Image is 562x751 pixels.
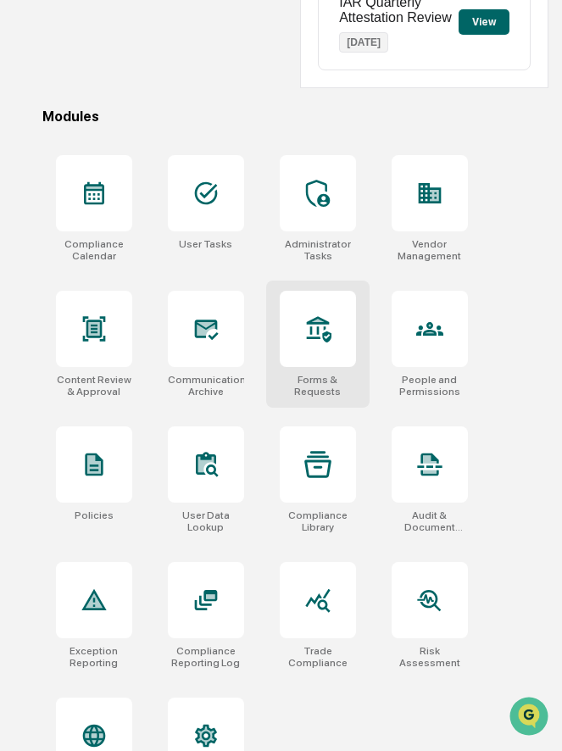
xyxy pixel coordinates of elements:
a: 🖐️Preclearance [10,207,116,237]
span: Pylon [169,287,205,300]
a: 🗄️Attestations [116,207,217,237]
span: Data Lookup [34,246,107,263]
div: 🖐️ [17,215,31,229]
button: Start new chat [288,135,309,155]
p: How can we help? [17,36,309,63]
a: Powered byPylon [120,286,205,300]
div: User Data Lookup [168,509,244,533]
img: 1746055101610-c473b297-6a78-478c-a979-82029cc54cd1 [17,130,47,160]
div: Compliance Calendar [56,238,132,262]
span: Preclearance [34,214,109,231]
a: 🔎Data Lookup [10,239,114,270]
div: Audit & Document Logs [392,509,468,533]
div: Forms & Requests [280,374,356,398]
div: Compliance Reporting Log [168,645,244,669]
div: We're available if you need us! [58,147,214,160]
div: Risk Assessment [392,645,468,669]
div: User Tasks [179,238,232,250]
div: Communications Archive [168,374,244,398]
div: Trade Compliance [280,645,356,669]
div: People and Permissions [392,374,468,398]
div: 🔎 [17,248,31,261]
div: Vendor Management [392,238,468,262]
div: Exception Reporting [56,645,132,669]
div: Modules [42,108,548,125]
div: 🗄️ [123,215,136,229]
button: View [459,9,509,35]
div: Start new chat [58,130,278,147]
div: Content Review & Approval [56,374,132,398]
div: Compliance Library [280,509,356,533]
span: Attestations [140,214,210,231]
div: Administrator Tasks [280,238,356,262]
iframe: Open customer support [508,695,554,741]
p: [DATE] [339,32,388,53]
div: Policies [75,509,114,521]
